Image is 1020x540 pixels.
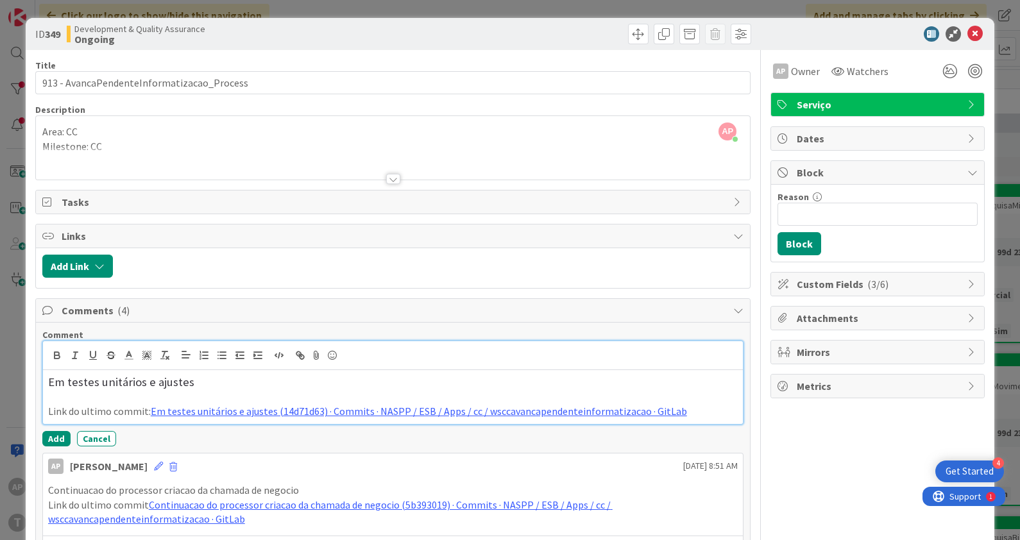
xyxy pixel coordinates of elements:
span: Tasks [62,194,727,210]
span: AP [718,122,736,140]
span: Description [35,104,85,115]
span: Em testes unitários e ajustes [48,375,194,389]
button: Add Link [42,255,113,278]
button: Block [778,232,821,255]
span: Mirrors [797,344,961,360]
div: Get Started [946,465,994,478]
span: Watchers [847,63,888,79]
span: [DATE] 8:51 AM [683,459,738,473]
p: Continuacao do processor criacao da chamada de negocio [48,483,738,498]
div: [PERSON_NAME] [70,459,148,474]
label: Title [35,60,56,71]
button: Add [42,431,71,446]
a: Continuacao do processor criacao da chamada de negocio (5b393019) · Commits · NASPP / ESB / Apps ... [48,498,613,526]
p: Link do ultimo commit [48,498,738,527]
span: Metrics [797,378,961,394]
div: 4 [992,457,1004,469]
span: Owner [791,63,820,79]
div: Open Get Started checklist, remaining modules: 4 [935,460,1004,482]
span: Comment [42,329,83,341]
div: AP [48,459,64,474]
div: 1 [67,5,70,15]
button: Cancel [77,431,116,446]
span: ( 4 ) [117,304,130,317]
span: ID [35,26,60,42]
span: Comments [62,303,727,318]
a: Em testes unitários e ajustes (14d71d63) · Commits · NASPP / ESB / Apps / cc / wsccavancapendente... [151,405,687,418]
p: Area: CC [42,124,744,139]
span: Support [27,2,58,17]
span: Development & Quality Assurance [74,24,205,34]
b: 349 [45,28,60,40]
b: Ongoing [74,34,205,44]
input: type card name here... [35,71,751,94]
p: Link do ultimo commit: [48,404,738,419]
span: Links [62,228,727,244]
span: Block [797,165,961,180]
label: Reason [778,191,809,203]
span: Attachments [797,310,961,326]
span: Serviço [797,97,961,112]
span: ( 3/6 ) [867,278,888,291]
p: Milestone: CC [42,139,744,154]
div: AP [773,63,788,79]
span: Dates [797,131,961,146]
span: Custom Fields [797,276,961,292]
